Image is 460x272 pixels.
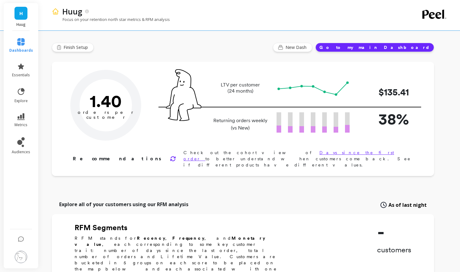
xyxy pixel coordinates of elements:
[388,201,427,209] span: As of last night
[62,6,82,17] p: Huug
[137,236,165,241] b: Recency
[52,43,94,52] button: Finish Setup
[166,69,201,121] img: pal seatted on line
[90,91,122,111] text: 1.40
[59,201,188,208] p: Explore all of your customers using our RFM analysis
[52,8,59,15] img: header icon
[9,48,33,53] span: dashboards
[19,10,23,17] span: H
[183,150,414,168] p: Check out the cohort view of to better understand when customers come back. See if different prod...
[359,107,409,130] p: 38%
[14,122,27,127] span: metrics
[273,43,312,52] button: New Dash
[12,73,30,78] span: essentials
[14,98,28,103] span: explore
[315,43,434,52] button: Go to my main Dashboard
[285,44,308,50] span: New Dash
[377,245,411,255] p: customers
[12,150,30,154] span: audiences
[172,236,204,241] b: Frequency
[86,114,125,120] tspan: customer
[78,110,134,115] tspan: orders per
[15,251,27,263] img: profile picture
[75,223,284,233] h2: RFM Segments
[52,17,170,22] p: Focus on your retention north star metrics & RFM analysis
[10,22,32,27] p: Huug
[73,155,162,162] p: Recommendations
[359,85,409,99] p: $135.41
[212,82,269,94] p: LTV per customer (24 months)
[64,44,90,50] span: Finish Setup
[377,223,411,241] p: -
[212,117,269,132] p: Returning orders weekly (vs New)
